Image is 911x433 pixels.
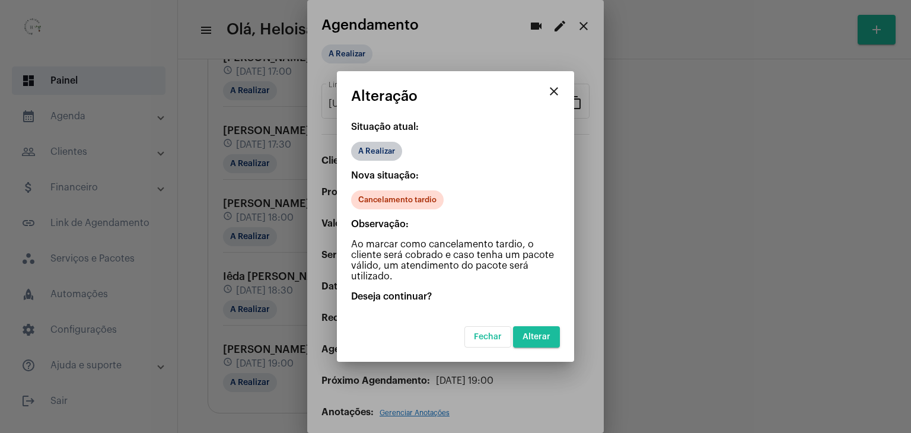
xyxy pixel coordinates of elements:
mat-chip: A Realizar [351,142,402,161]
mat-chip: Cancelamento tardio [351,190,444,209]
p: Deseja continuar? [351,291,560,302]
mat-icon: close [547,84,561,98]
span: Alteração [351,88,418,104]
span: Fechar [474,333,502,341]
p: Nova situação: [351,170,560,181]
p: Observação: [351,219,560,230]
p: Situação atual: [351,122,560,132]
button: Fechar [464,326,511,348]
span: Alterar [523,333,550,341]
p: Ao marcar como cancelamento tardio, o cliente será cobrado e caso tenha um pacote válido, um aten... [351,239,560,282]
button: Alterar [513,326,560,348]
